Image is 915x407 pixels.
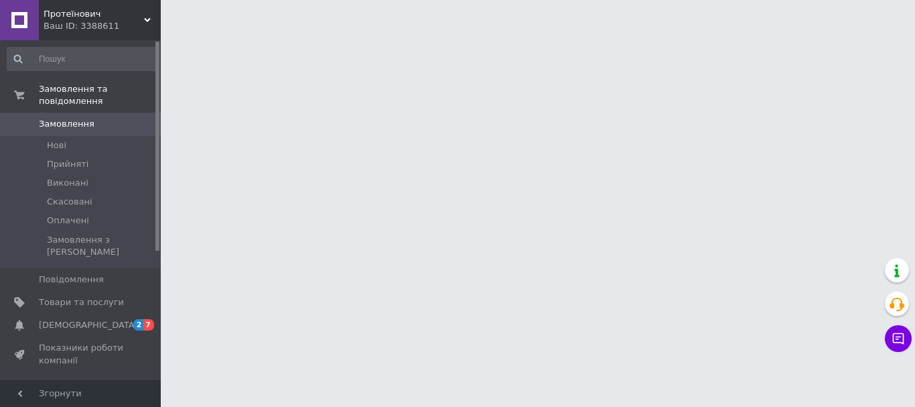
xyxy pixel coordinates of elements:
span: Оплачені [47,215,89,227]
div: Ваш ID: 3388611 [44,20,161,32]
span: Протеїнович [44,8,144,20]
span: Скасовані [47,196,92,208]
span: Прийняті [47,158,88,170]
span: Замовлення з [PERSON_NAME] [47,234,157,258]
span: 7 [143,319,154,331]
span: Замовлення та повідомлення [39,83,161,107]
input: Пошук [7,47,158,71]
span: Товари та послуги [39,296,124,308]
span: 2 [133,319,144,331]
span: Показники роботи компанії [39,342,124,366]
span: [DEMOGRAPHIC_DATA] [39,319,138,331]
span: Нові [47,139,66,152]
button: Чат з покупцем [885,325,912,352]
span: Виконані [47,177,88,189]
span: Повідомлення [39,274,104,286]
span: Замовлення [39,118,94,130]
span: Панель управління [39,377,124,402]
